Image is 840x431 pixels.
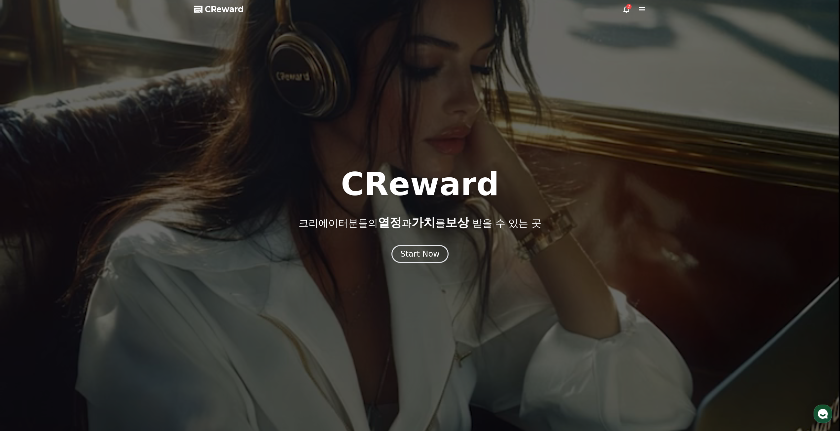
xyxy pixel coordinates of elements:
span: 가치 [412,216,435,229]
a: 2 [622,5,630,13]
p: 크리에이터분들의 과 를 받을 수 있는 곳 [299,216,541,229]
div: Start Now [400,249,440,259]
span: 열정 [378,216,402,229]
a: CReward [194,4,244,15]
div: 2 [626,4,632,9]
button: Start Now [391,245,449,263]
span: 보상 [445,216,469,229]
a: Start Now [391,252,449,258]
span: CReward [205,4,244,15]
h1: CReward [341,168,499,200]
